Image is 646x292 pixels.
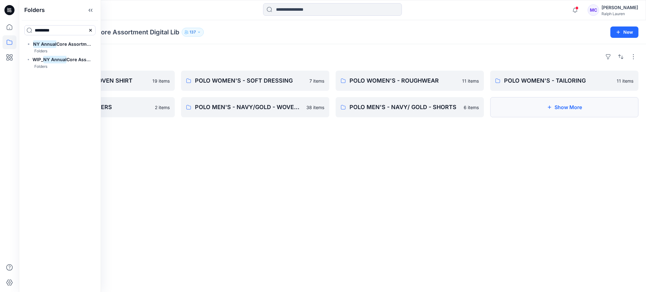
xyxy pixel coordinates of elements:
p: POLO WOMEN'S - SOFT DRESSING [195,76,306,85]
p: POLO MEN'S - NAVY/GOLD - WOVEN SHIRT [195,103,302,112]
span: Core Assortment _SWEATER [67,57,128,62]
a: POLO WOMEN'S - TAILORING11 items [490,71,638,91]
mark: NY Annual [33,40,56,48]
p: POLO WOMEN'S - ROUGHWEAR [349,76,458,85]
p: 11 items [617,78,633,84]
p: 38 items [306,104,324,111]
p: 2 items [155,104,170,111]
a: POLO MEN'S - NAVY/ GOLD - SHORTS6 items [336,97,484,117]
p: POLO MEN'S - NAVY/ GOLD - SHORTS [349,103,460,112]
p: Folders [34,48,47,55]
mark: NY Annual [43,55,67,64]
span: WIP_ [32,57,43,62]
a: POLO WOMEN'S - ROUGHWEAR11 items [336,71,484,91]
div: [PERSON_NAME] [602,4,638,11]
p: POLO WOMEN'S - TAILORING [504,76,613,85]
a: POLO WOMEN'S - SOFT DRESSING7 items [181,71,329,91]
p: 19 items [152,78,170,84]
button: Show More [490,97,638,117]
div: MC [588,4,599,16]
p: Folders [34,63,47,70]
button: 137 [182,28,204,37]
p: 6 items [464,104,479,111]
span: Core Assortment Digital Lib [56,41,117,47]
p: 7 items [309,78,324,84]
p: 137 [190,29,196,36]
div: Ralph Lauren [602,11,638,16]
p: NY Annual Core Assortment Digital Lib [63,28,179,37]
p: 11 items [462,78,479,84]
a: POLO MEN'S - NAVY/GOLD - WOVEN SHIRT38 items [181,97,329,117]
button: New [610,26,638,38]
